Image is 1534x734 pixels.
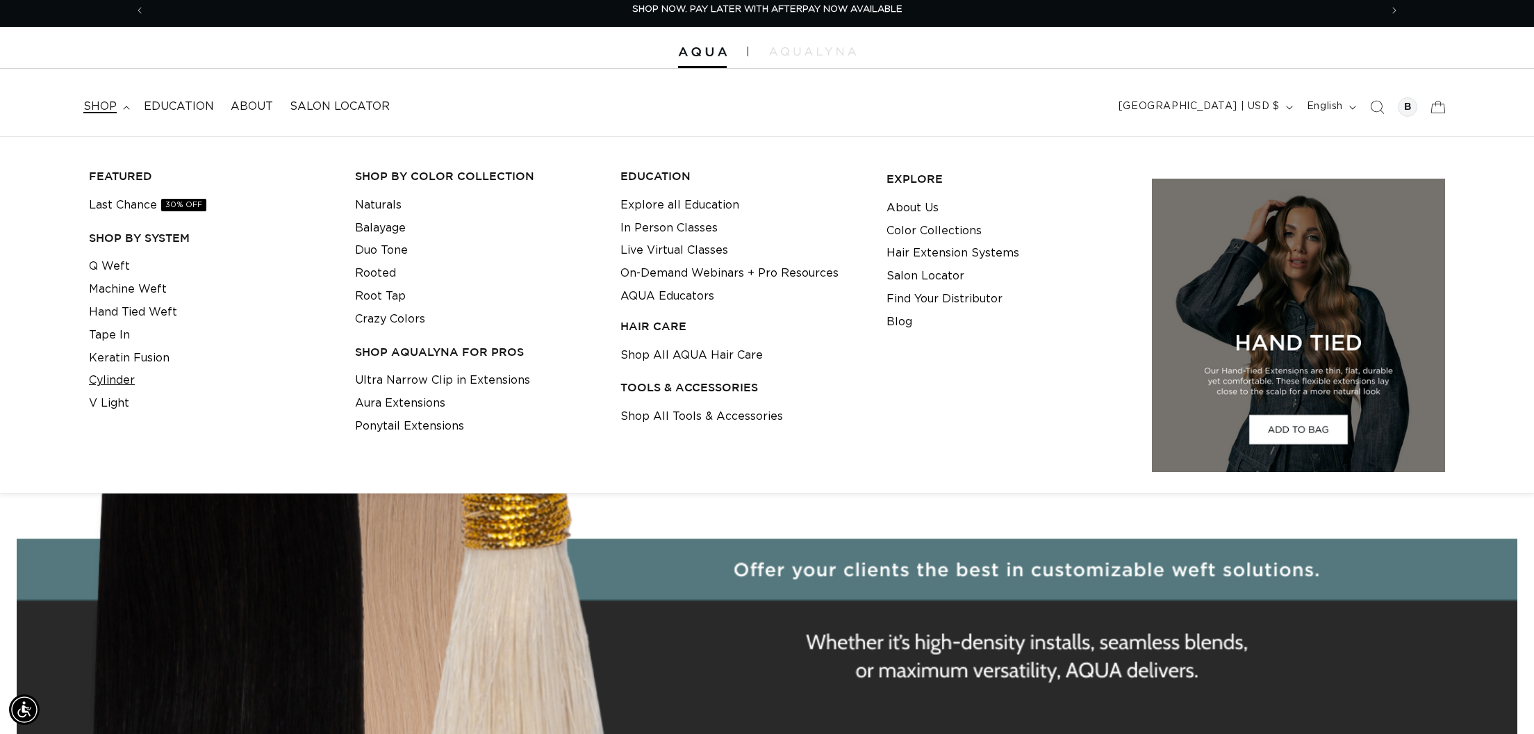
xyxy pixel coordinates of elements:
h3: TOOLS & ACCESSORIES [620,380,865,395]
a: V Light [89,392,129,415]
a: Balayage [355,217,406,240]
a: Duo Tone [355,239,408,262]
a: Machine Weft [89,278,167,301]
summary: shop [75,91,135,122]
a: Blog [886,311,912,334]
a: Hand Tied Weft [89,301,177,324]
a: Shop All AQUA Hair Care [620,344,763,367]
h3: HAIR CARE [620,319,865,334]
h3: Shop by Color Collection [355,169,600,183]
a: Explore all Education [620,194,739,217]
button: English [1298,94,1362,120]
a: Salon Locator [281,91,398,122]
h3: EDUCATION [620,169,865,183]
a: Rooted [355,262,396,285]
span: Salon Locator [290,99,390,114]
a: Naturals [355,194,402,217]
a: Color Collections [886,220,982,243]
a: Cylinder [89,369,135,392]
a: Find Your Distributor [886,288,1003,311]
a: Salon Locator [886,265,964,288]
button: [GEOGRAPHIC_DATA] | USD $ [1110,94,1298,120]
a: Ponytail Extensions [355,415,464,438]
span: About [231,99,273,114]
a: Shop All Tools & Accessories [620,405,783,428]
img: Aqua Hair Extensions [678,47,727,57]
summary: Search [1362,92,1392,122]
img: aqualyna.com [769,47,856,56]
a: Keratin Fusion [89,347,170,370]
div: Accessibility Menu [9,694,40,725]
span: shop [83,99,117,114]
a: About [222,91,281,122]
span: Education [144,99,214,114]
a: Last Chance30% OFF [89,194,206,217]
a: Ultra Narrow Clip in Extensions [355,369,530,392]
a: In Person Classes [620,217,718,240]
span: [GEOGRAPHIC_DATA] | USD $ [1119,99,1280,114]
a: Live Virtual Classes [620,239,728,262]
a: Tape In [89,324,130,347]
a: Root Tap [355,285,406,308]
a: AQUA Educators [620,285,714,308]
a: Q Weft [89,255,130,278]
a: On-Demand Webinars + Pro Resources [620,262,839,285]
a: Education [135,91,222,122]
span: SHOP NOW. PAY LATER WITH AFTERPAY NOW AVAILABLE [632,5,902,14]
h3: EXPLORE [886,172,1131,186]
h3: Shop AquaLyna for Pros [355,345,600,359]
span: 30% OFF [161,199,206,211]
h3: FEATURED [89,169,333,183]
h3: SHOP BY SYSTEM [89,231,333,245]
a: About Us [886,197,939,220]
span: English [1307,99,1343,114]
a: Aura Extensions [355,392,445,415]
a: Crazy Colors [355,308,425,331]
a: Hair Extension Systems [886,242,1019,265]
